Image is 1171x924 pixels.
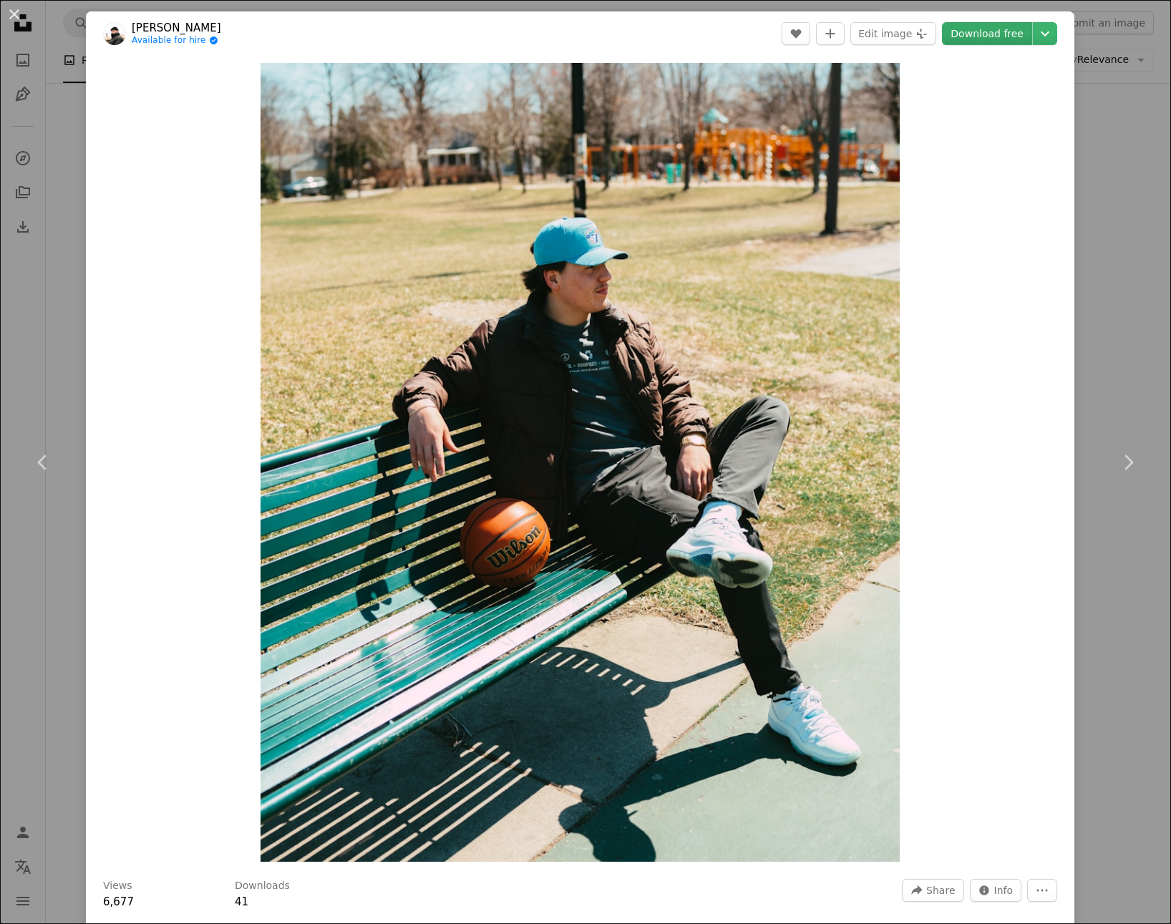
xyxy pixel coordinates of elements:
[942,22,1032,45] a: Download free
[816,22,845,45] button: Add to Collection
[103,22,126,45] img: Go to Brock Wegner's profile
[235,879,290,893] h3: Downloads
[926,880,955,901] span: Share
[132,21,221,35] a: [PERSON_NAME]
[132,35,221,47] a: Available for hire
[235,895,248,908] span: 41
[261,63,900,862] button: Zoom in on this image
[261,63,900,862] img: a man sitting on a bench holding a basketball
[103,895,134,908] span: 6,677
[994,880,1014,901] span: Info
[850,22,936,45] button: Edit image
[902,879,963,902] button: Share this image
[1033,22,1057,45] button: Choose download size
[1085,394,1171,531] a: Next
[782,22,810,45] button: Like
[1027,879,1057,902] button: More Actions
[970,879,1022,902] button: Stats about this image
[103,879,132,893] h3: Views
